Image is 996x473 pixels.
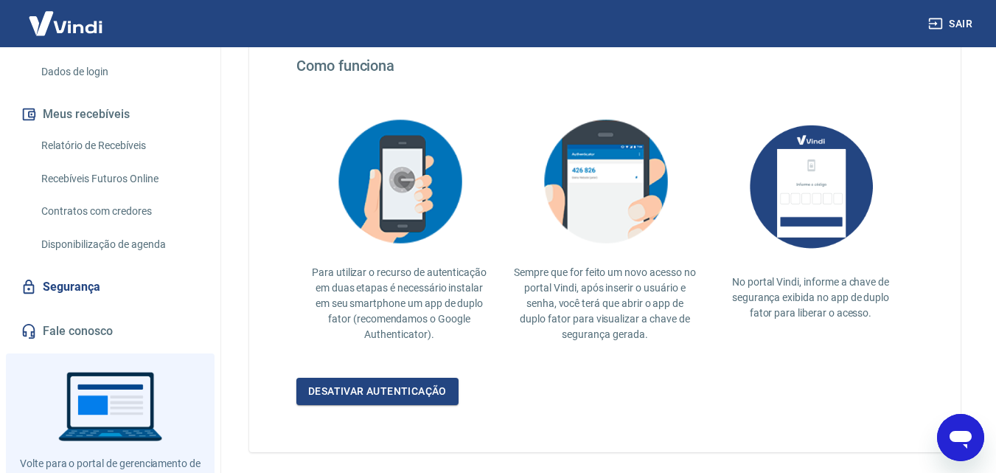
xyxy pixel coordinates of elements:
[18,1,114,46] img: Vindi
[18,315,203,348] a: Fale conosco
[720,275,902,321] p: No portal Vindi, informe a chave de segurança exibida no app de duplo fator para liberar o acesso.
[18,98,203,131] button: Meus recebíveis
[532,110,679,253] img: explication-mfa3.c449ef126faf1c3e3bb9.png
[18,271,203,303] a: Segurança
[308,265,490,342] p: Para utilizar o recurso de autenticação em duas etapas é necessário instalar em seu smartphone um...
[326,110,473,253] img: explication-mfa2.908d58f25590a47144d3.png
[925,10,978,38] button: Sair
[296,57,913,75] h4: Como funciona
[937,414,984,461] iframe: Botão para abrir a janela de mensagens
[296,378,459,405] a: Desativar autenticação
[35,164,203,194] a: Recebíveis Futuros Online
[35,229,203,260] a: Disponibilização de agenda
[514,265,696,342] p: Sempre que for feito um novo acesso no portal Vindi, após inserir o usuário e senha, você terá qu...
[35,57,203,87] a: Dados de login
[737,110,885,263] img: AUbNX1O5CQAAAABJRU5ErkJggg==
[35,196,203,227] a: Contratos com credores
[35,131,203,161] a: Relatório de Recebíveis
